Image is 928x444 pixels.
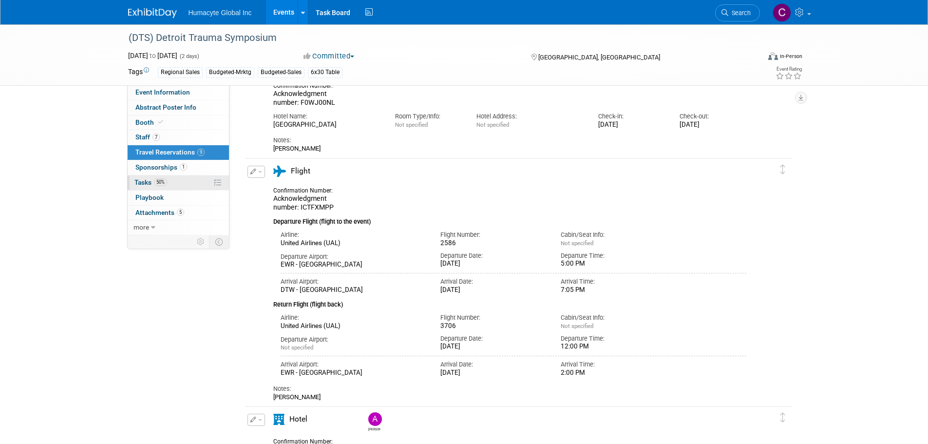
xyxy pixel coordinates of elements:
[128,160,229,175] a: Sponsorships1
[281,322,426,330] div: United Airlines (UAL)
[128,52,177,59] span: [DATE] [DATE]
[128,85,229,100] a: Event Information
[561,343,666,351] div: 12:00 PM
[289,415,307,424] span: Hotel
[134,178,167,186] span: Tasks
[154,178,167,186] span: 50%
[561,286,666,294] div: 7:05 PM
[598,121,665,129] div: [DATE]
[780,413,785,423] i: Click and drag to move item
[128,67,149,78] td: Tags
[281,231,426,239] div: Airline:
[561,277,666,286] div: Arrival Time:
[281,286,426,294] div: DTW - [GEOGRAPHIC_DATA]
[281,335,426,344] div: Departure Airport:
[197,149,205,156] span: 9
[561,251,666,260] div: Departure Time:
[135,209,184,216] span: Attachments
[135,133,160,141] span: Staff
[273,184,341,194] div: Confirmation Number:
[780,165,785,174] i: Click and drag to move item
[561,240,593,247] span: Not specified
[440,239,546,248] div: 2586
[561,334,666,343] div: Departure Time:
[128,130,229,145] a: Staff7
[368,412,382,426] img: Anthony Mattair
[440,260,546,268] div: [DATE]
[273,112,380,121] div: Hotel Name:
[128,220,229,235] a: more
[273,414,284,425] i: Hotel
[440,231,546,239] div: Flight Number:
[561,369,666,377] div: 2:00 PM
[281,252,426,261] div: Departure Airport:
[273,136,747,145] div: Notes:
[368,426,380,431] div: Anthony Mattair
[561,231,666,239] div: Cabin/Seat Info:
[128,175,229,190] a: Tasks50%
[135,193,164,201] span: Playbook
[728,9,751,17] span: Search
[561,260,666,268] div: 5:00 PM
[281,344,313,351] span: Not specified
[128,8,177,18] img: ExhibitDay
[128,100,229,115] a: Abstract Poster Info
[179,53,199,59] span: (2 days)
[177,209,184,216] span: 5
[476,112,584,121] div: Hotel Address:
[768,52,778,60] img: Format-Inperson.png
[281,313,426,322] div: Airline:
[128,206,229,220] a: Attachments5
[776,67,802,72] div: Event Rating
[192,235,209,248] td: Personalize Event Tab Strip
[125,29,745,47] div: (DTS) Detroit Trauma Symposium
[128,191,229,205] a: Playbook
[440,251,546,260] div: Departure Date:
[680,121,746,129] div: [DATE]
[135,118,165,126] span: Booth
[561,313,666,322] div: Cabin/Seat Info:
[440,369,546,377] div: [DATE]
[273,90,335,106] span: Acknowledgment number: F0WJ00NL
[180,163,187,171] span: 1
[598,112,665,121] div: Check-in:
[538,54,660,61] span: [GEOGRAPHIC_DATA], [GEOGRAPHIC_DATA]
[440,277,546,286] div: Arrival Date:
[135,88,190,96] span: Event Information
[158,119,163,125] i: Booth reservation complete
[135,103,196,111] span: Abstract Poster Info
[561,360,666,369] div: Arrival Time:
[281,239,426,248] div: United Airlines (UAL)
[128,116,229,130] a: Booth
[702,51,803,65] div: Event Format
[258,67,304,77] div: Budgeted-Sales
[273,121,380,129] div: [GEOGRAPHIC_DATA]
[273,194,334,211] span: Acknowledgment number: ICTFXMPP
[273,385,747,393] div: Notes:
[366,412,383,431] div: Anthony Mattair
[128,145,229,160] a: Travel Reservations9
[476,121,509,128] span: Not specified
[273,145,747,153] div: [PERSON_NAME]
[152,134,160,141] span: 7
[561,323,593,329] span: Not specified
[135,148,205,156] span: Travel Reservations
[148,52,157,59] span: to
[206,67,254,77] div: Budgeted-Mrktg
[209,235,229,248] td: Toggle Event Tabs
[440,343,546,351] div: [DATE]
[395,121,428,128] span: Not specified
[281,261,426,269] div: EWR - [GEOGRAPHIC_DATA]
[440,334,546,343] div: Departure Date:
[440,286,546,294] div: [DATE]
[779,53,802,60] div: In-Person
[135,163,187,171] span: Sponsorships
[395,112,462,121] div: Room Type/Info:
[133,223,149,231] span: more
[273,212,747,227] div: Departure Flight (flight to the event)
[715,4,760,21] a: Search
[300,51,358,61] button: Committed
[440,313,546,322] div: Flight Number:
[189,9,252,17] span: Humacyte Global Inc
[281,360,426,369] div: Arrival Airport:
